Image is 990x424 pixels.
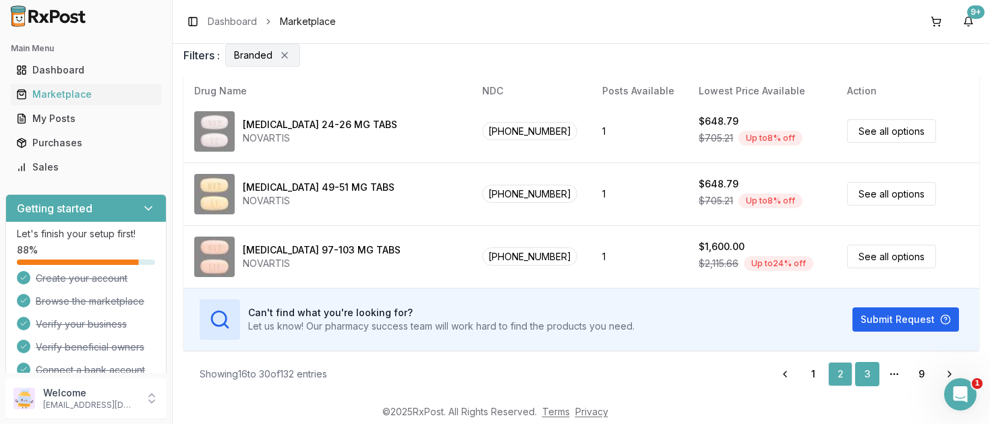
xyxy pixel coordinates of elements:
p: [EMAIL_ADDRESS][DOMAIN_NAME] [43,400,137,411]
h2: Main Menu [11,43,161,54]
span: [PHONE_NUMBER] [482,122,577,140]
div: Sales [16,160,156,174]
a: See all options [847,119,936,143]
div: Purchases [16,136,156,150]
a: 3 [855,362,879,386]
a: Terms [542,406,570,417]
div: [MEDICAL_DATA] 49-51 MG TABS [243,181,395,194]
span: Create your account [36,272,127,285]
span: Connect a bank account [36,363,145,377]
span: $2,115.66 [699,257,738,270]
div: [MEDICAL_DATA] 97-103 MG TABS [243,243,401,257]
span: 1 [972,378,983,389]
div: My Posts [16,112,156,125]
button: Purchases [5,132,167,154]
button: 9+ [958,11,979,32]
span: $705.21 [699,131,733,145]
div: $648.79 [699,177,738,191]
a: Sales [11,155,161,179]
a: My Posts [11,107,161,131]
th: Lowest Price Available [688,75,836,107]
p: Let us know! Our pharmacy success team will work hard to find the products you need. [248,320,635,333]
span: [PHONE_NUMBER] [482,247,577,266]
div: Up to 8 % off [738,131,803,146]
a: See all options [847,182,936,206]
a: 9 [909,362,933,386]
td: 1 [591,225,688,288]
a: 2 [828,362,852,386]
span: Verify your business [36,317,127,331]
h3: Getting started [17,200,92,216]
button: Sales [5,156,167,178]
nav: breadcrumb [208,15,336,28]
div: NOVARTIS [243,194,395,208]
p: Let's finish your setup first! [17,227,155,241]
a: Privacy [575,406,608,417]
a: Dashboard [11,58,161,82]
div: $1,600.00 [699,240,745,253]
img: Entresto 49-51 MG TABS [194,174,235,214]
button: My Posts [5,108,167,129]
div: Marketplace [16,88,156,101]
div: Up to 24 % off [744,256,813,271]
a: 1 [801,362,825,386]
a: Dashboard [208,15,257,28]
a: Go to next page [936,362,963,386]
th: NDC [471,75,591,107]
p: Welcome [43,386,137,400]
h3: Can't find what you're looking for? [248,306,635,320]
span: Browse the marketplace [36,295,144,308]
th: Drug Name [183,75,471,107]
img: Entresto 24-26 MG TABS [194,111,235,152]
a: Marketplace [11,82,161,107]
div: NOVARTIS [243,131,397,145]
button: Dashboard [5,59,167,81]
iframe: Intercom live chat [944,378,977,411]
span: Marketplace [280,15,336,28]
th: Posts Available [591,75,688,107]
button: Marketplace [5,84,167,105]
span: $705.21 [699,194,733,208]
button: Submit Request [852,307,959,332]
span: [PHONE_NUMBER] [482,185,577,203]
span: Verify beneficial owners [36,340,144,354]
div: Dashboard [16,63,156,77]
div: 9+ [967,5,985,19]
img: RxPost Logo [5,5,92,27]
img: User avatar [13,388,35,409]
div: NOVARTIS [243,257,401,270]
th: Action [836,75,979,107]
span: Branded [234,49,272,62]
div: Showing 16 to 30 of 132 entries [200,367,327,381]
td: 1 [591,100,688,162]
span: Filters : [183,47,220,63]
a: Purchases [11,131,161,155]
div: $648.79 [699,115,738,128]
nav: pagination [771,362,963,386]
td: 1 [591,162,688,225]
div: [MEDICAL_DATA] 24-26 MG TABS [243,118,397,131]
a: See all options [847,245,936,268]
div: Up to 8 % off [738,193,803,208]
span: 88 % [17,243,38,257]
a: Go to previous page [771,362,798,386]
button: Remove Branded filter [278,49,291,62]
img: Entresto 97-103 MG TABS [194,237,235,277]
